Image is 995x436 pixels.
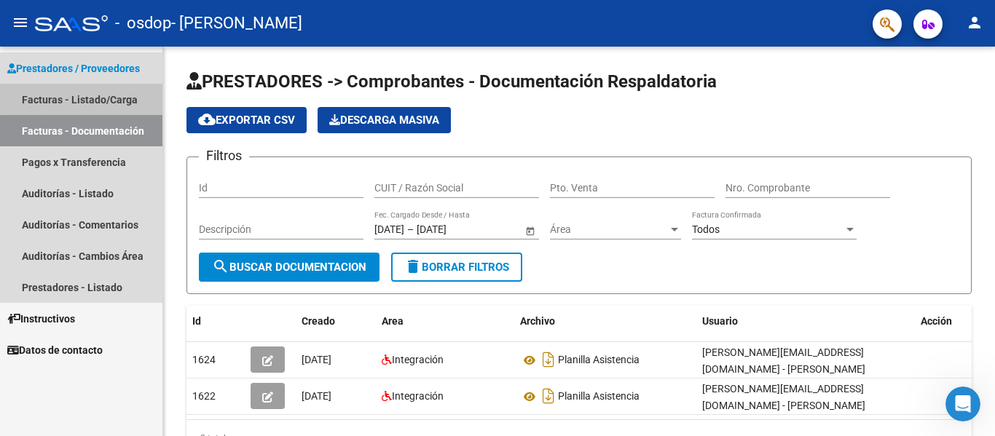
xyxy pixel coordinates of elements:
[539,384,558,408] i: Descargar documento
[921,315,952,327] span: Acción
[171,7,302,39] span: - [PERSON_NAME]
[417,223,488,236] input: End date
[199,146,249,166] h3: Filtros
[7,60,140,76] span: Prestadores / Proveedores
[702,315,738,327] span: Usuario
[302,315,335,327] span: Creado
[692,223,720,235] span: Todos
[558,354,640,366] span: Planilla Asistencia
[966,14,983,31] mat-icon: person
[12,14,29,31] mat-icon: menu
[199,253,379,282] button: Buscar Documentacion
[520,315,555,327] span: Archivo
[186,107,307,133] button: Exportar CSV
[7,342,103,358] span: Datos de contacto
[382,315,404,327] span: Area
[374,223,404,236] input: Start date
[558,391,640,403] span: Planilla Asistencia
[392,390,444,402] span: Integración
[696,306,915,337] datatable-header-cell: Usuario
[192,354,216,365] span: 1624
[376,306,514,337] datatable-header-cell: Area
[945,387,980,421] iframe: Intercom live chat
[296,306,376,337] datatable-header-cell: Creado
[212,261,366,274] span: Buscar Documentacion
[7,311,75,327] span: Instructivos
[115,7,171,39] span: - osdop
[391,253,522,282] button: Borrar Filtros
[407,223,414,236] span: –
[550,223,668,236] span: Área
[539,348,558,371] i: Descargar documento
[192,315,201,327] span: Id
[404,258,422,275] mat-icon: delete
[186,306,245,337] datatable-header-cell: Id
[702,383,865,411] span: [PERSON_NAME][EMAIL_ADDRESS][DOMAIN_NAME] - [PERSON_NAME]
[522,223,538,238] button: Open calendar
[702,346,865,375] span: [PERSON_NAME][EMAIL_ADDRESS][DOMAIN_NAME] - [PERSON_NAME]
[392,354,444,365] span: Integración
[329,114,439,127] span: Descarga Masiva
[302,390,331,402] span: [DATE]
[915,306,988,337] datatable-header-cell: Acción
[404,261,509,274] span: Borrar Filtros
[318,107,451,133] button: Descarga Masiva
[514,306,696,337] datatable-header-cell: Archivo
[198,111,216,128] mat-icon: cloud_download
[212,258,229,275] mat-icon: search
[186,71,717,92] span: PRESTADORES -> Comprobantes - Documentación Respaldatoria
[302,354,331,365] span: [DATE]
[192,390,216,402] span: 1622
[198,114,295,127] span: Exportar CSV
[318,107,451,133] app-download-masive: Descarga masiva de comprobantes (adjuntos)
